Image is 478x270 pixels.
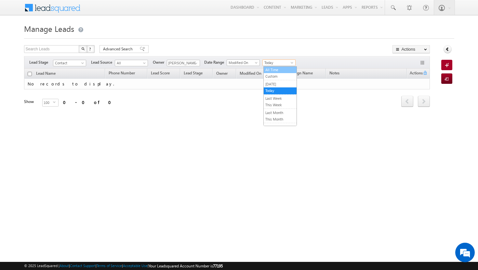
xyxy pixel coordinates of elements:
[33,70,59,78] a: Lead Name
[326,70,343,78] a: Notes
[236,70,271,78] a: Modified On (sorted descending)
[401,96,413,107] span: prev
[105,70,138,78] a: Phone Number
[43,99,53,106] span: 100
[204,59,227,65] span: Date Range
[227,60,258,66] span: Modified On
[180,70,206,78] a: Lead Stage
[264,67,297,73] a: All Time
[24,79,430,89] td: No records to display.
[418,96,430,107] span: next
[264,124,297,130] a: Last Year
[264,102,297,108] a: This Week
[88,200,118,209] em: Start Chat
[24,263,223,269] span: © 2025 LeadSquared | | | | |
[401,96,413,107] a: prev
[97,264,122,268] a: Terms of Service
[8,60,119,195] textarea: Type your message and hit 'Enter'
[103,46,135,52] span: Advanced Search
[264,81,297,87] a: [DATE]
[151,71,170,75] span: Lead Score
[107,3,122,19] div: Minimize live chat window
[281,70,316,78] a: Campaign Name
[123,264,148,268] a: Acceptable Use
[264,96,297,101] a: Last Week
[11,34,27,43] img: d_60004797649_company_0_60004797649
[264,110,297,116] a: Last Month
[34,34,109,43] div: Chat with us now
[264,88,297,94] a: Today
[213,264,223,268] span: 77195
[115,60,148,66] a: All
[264,73,297,79] a: Custom
[216,71,228,76] span: Owner
[63,98,115,106] div: 0 - 0 of 0
[24,23,74,34] span: Manage Leads
[148,70,173,78] a: Lead Score
[167,60,200,66] input: Type to Search
[53,101,58,104] span: select
[227,59,260,66] a: Modified On
[263,66,297,126] ul: Today
[407,70,423,78] span: Actions
[87,45,95,53] button: ?
[29,59,53,65] span: Lead Stage
[263,60,294,66] span: Today
[24,99,37,105] div: Show
[60,264,69,268] a: About
[91,59,115,65] span: Lead Source
[70,264,96,268] a: Contact Support
[149,264,223,268] span: Your Leadsquared Account Number is
[392,45,430,53] button: Actions
[184,71,203,75] span: Lead Stage
[28,72,32,76] input: Check all records
[284,71,313,75] span: Campaign Name
[264,116,297,122] a: This Month
[109,71,135,75] span: Phone Number
[153,59,167,65] span: Owner
[262,59,296,66] a: Today
[89,46,92,52] span: ?
[53,60,86,66] a: Contact
[81,47,85,50] img: Search
[191,60,199,67] a: Show All Items
[53,60,84,66] span: Contact
[418,96,430,107] a: next
[240,71,261,76] span: Modified On
[262,71,268,76] span: (sorted descending)
[115,60,146,66] span: All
